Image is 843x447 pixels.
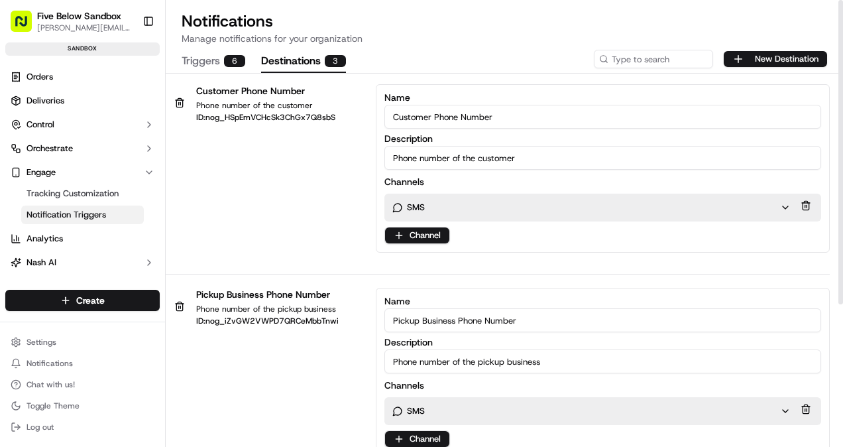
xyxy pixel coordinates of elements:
[5,114,160,135] button: Control
[13,193,24,204] div: 📗
[5,252,160,273] button: Nash AI
[384,134,821,143] label: Description
[34,85,239,99] input: Got a question? Start typing here...
[5,418,160,436] button: Log out
[27,401,80,411] span: Toggle Theme
[5,228,160,249] a: Analytics
[76,294,105,307] span: Create
[27,337,56,348] span: Settings
[196,100,335,111] p: Phone number of the customer
[384,350,821,373] input: Enter description
[225,130,241,146] button: Start new chat
[5,290,160,311] button: Create
[21,184,144,203] a: Tracking Customization
[392,202,791,214] button: SMS
[27,71,53,83] span: Orders
[385,431,449,447] button: Channel
[112,193,123,204] div: 💻
[8,186,107,210] a: 📗Knowledge Base
[21,206,144,224] a: Notification Triggers
[27,166,56,178] span: Engage
[224,55,245,67] div: 6
[27,209,106,221] span: Notification Triggers
[13,52,241,74] p: Welcome 👋
[196,84,335,97] h2: Customer Phone Number
[196,317,339,325] p: ID: nog_iZvGW2VWPD7QRCeMbbTnwi
[392,405,791,417] button: SMS
[182,50,245,73] button: Triggers
[27,422,54,432] span: Log out
[384,308,821,332] input: Enter name
[325,55,346,67] div: 3
[37,9,121,23] button: Five Below Sandbox
[384,175,424,188] p: Channels
[5,66,160,88] a: Orders
[5,333,160,351] button: Settings
[5,138,160,159] button: Orchestrate
[384,379,424,392] p: Channels
[27,358,73,369] span: Notifications
[13,126,37,150] img: 1736555255976-a54dd68f-1ca7-489b-9aae-adbdc363a1c4
[5,5,137,37] button: Five Below Sandbox[PERSON_NAME][EMAIL_ADDRESS][DOMAIN_NAME]
[384,296,821,306] label: Name
[384,146,821,170] input: Enter description
[27,119,54,131] span: Control
[385,227,449,243] button: Channel
[5,397,160,415] button: Toggle Theme
[196,288,339,301] h2: Pickup Business Phone Number
[5,375,160,394] button: Chat with us!
[594,50,713,68] input: Type to search
[27,192,101,205] span: Knowledge Base
[182,11,827,32] h1: Notifications
[5,42,160,56] div: sandbox
[45,126,217,139] div: Start new chat
[45,139,168,150] div: We're available if you need us!
[5,162,160,183] button: Engage
[27,188,119,200] span: Tracking Customization
[384,105,821,129] input: Enter name
[384,93,821,102] label: Name
[5,354,160,373] button: Notifications
[407,202,425,214] p: SMS
[407,405,425,417] p: SMS
[27,95,64,107] span: Deliveries
[37,23,132,33] button: [PERSON_NAME][EMAIL_ADDRESS][DOMAIN_NAME]
[196,304,339,314] p: Phone number of the pickup business
[182,32,827,45] p: Manage notifications for your organization
[724,51,827,67] button: New Destination
[196,113,335,121] p: ID: nog_HSpEmVCHcSk3ChGx7Q8sbS
[107,186,218,210] a: 💻API Documentation
[93,223,160,234] a: Powered byPylon
[384,338,821,347] label: Description
[27,143,73,155] span: Orchestrate
[27,379,75,390] span: Chat with us!
[261,50,346,73] button: Destinations
[27,257,56,269] span: Nash AI
[5,90,160,111] a: Deliveries
[132,224,160,234] span: Pylon
[13,13,40,39] img: Nash
[125,192,213,205] span: API Documentation
[27,233,63,245] span: Analytics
